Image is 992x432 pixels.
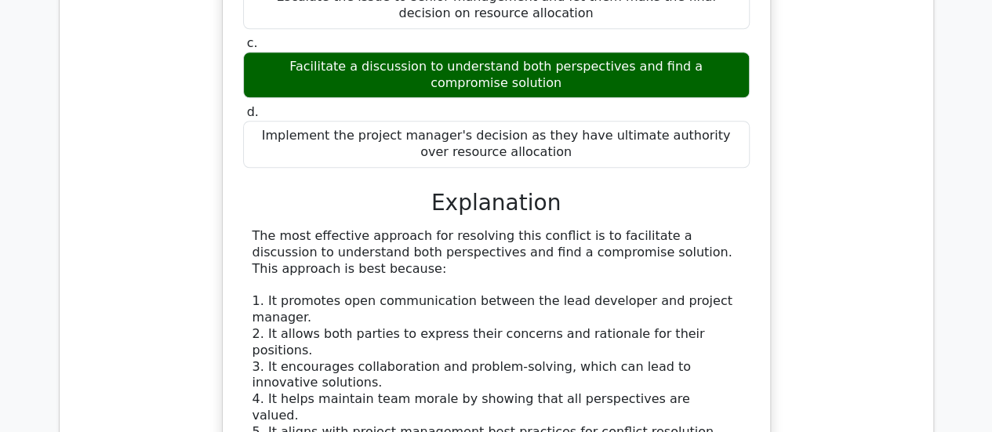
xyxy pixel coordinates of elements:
span: d. [247,104,259,119]
div: Facilitate a discussion to understand both perspectives and find a compromise solution [243,52,750,99]
h3: Explanation [253,190,740,216]
div: Implement the project manager's decision as they have ultimate authority over resource allocation [243,121,750,168]
span: c. [247,35,258,50]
